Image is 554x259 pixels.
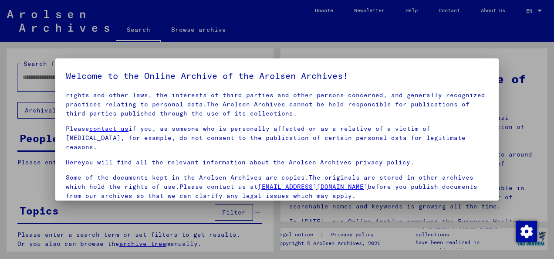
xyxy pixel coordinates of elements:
[89,125,128,133] a: contact us
[516,221,537,242] div: Change consent
[66,124,488,152] p: Please if you, as someone who is personally affected or as a relative of a victim of [MEDICAL_DAT...
[66,158,81,166] a: Here
[258,183,368,191] a: [EMAIL_ADDRESS][DOMAIN_NAME]
[66,158,488,167] p: you will find all the relevant information about the Arolsen Archives privacy policy.
[66,72,488,118] p: Please note that this portal on victims of Nazi [MEDICAL_DATA] contains sensitive data on identif...
[66,69,488,83] h5: Welcome to the Online Archive of the Arolsen Archives!
[66,173,488,201] p: Some of the documents kept in the Arolsen Archives are copies.The originals are stored in other a...
[516,221,537,242] img: Change consent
